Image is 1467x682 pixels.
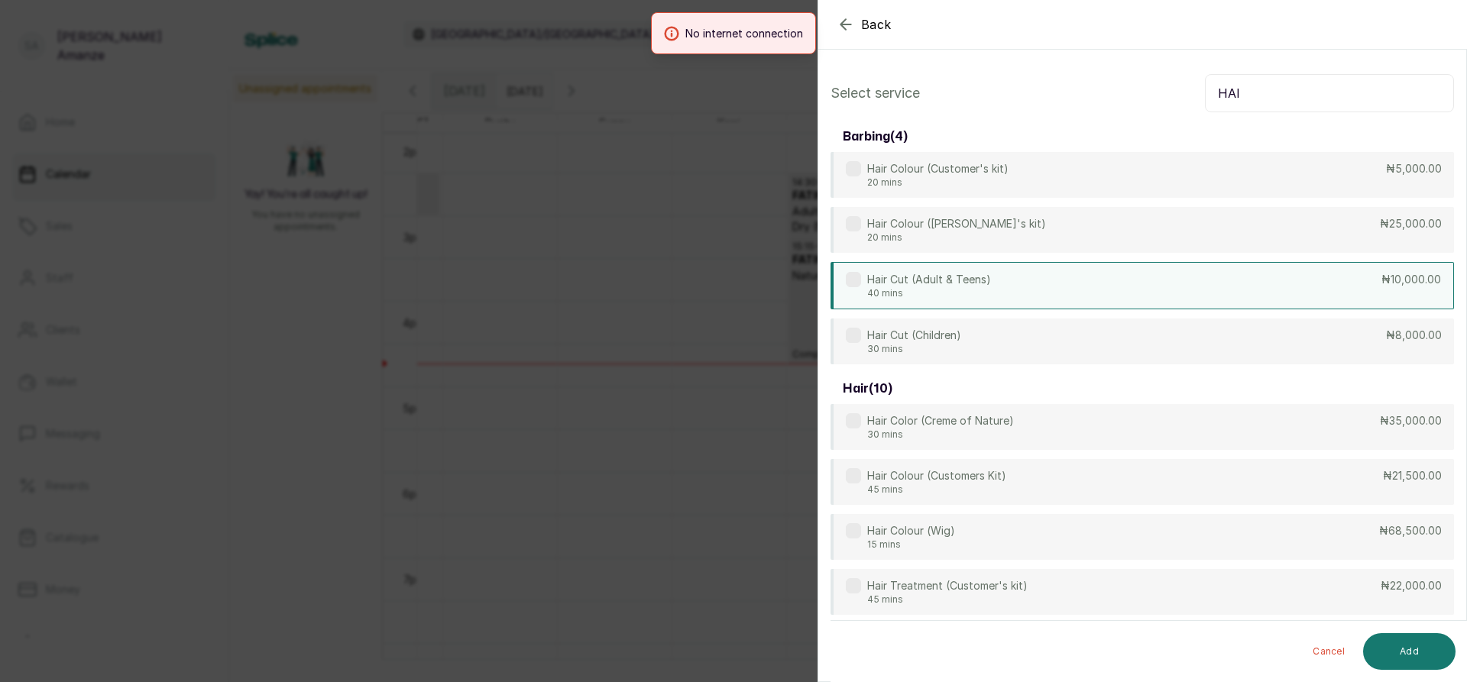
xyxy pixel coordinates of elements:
p: Hair Cut (Adult & Teens) [867,272,991,287]
p: 45 mins [867,593,1028,606]
p: ₦25,000.00 [1380,216,1442,231]
p: 20 mins [867,231,1046,244]
p: Select service [831,82,920,104]
p: ₦10,000.00 [1381,272,1441,287]
p: Hair Colour (Customers Kit) [867,468,1006,483]
p: ₦21,500.00 [1383,468,1442,483]
p: Hair Colour (Customer's kit) [867,161,1009,176]
input: Search. [1205,74,1454,112]
p: Hair Color (Creme of Nature) [867,413,1014,428]
span: No internet connection [685,25,803,41]
p: 20 mins [867,176,1009,189]
p: 15 mins [867,538,955,551]
p: ₦8,000.00 [1386,328,1442,343]
h3: hair ( 10 ) [843,380,892,398]
p: 30 mins [867,343,961,355]
h3: barbing ( 4 ) [843,128,908,146]
p: Hair Treatment (Customer's kit) [867,578,1028,593]
p: Hair Colour ([PERSON_NAME]'s kit) [867,216,1046,231]
p: 45 mins [867,483,1006,496]
button: Add [1363,633,1456,670]
p: ₦68,500.00 [1379,523,1442,538]
p: 40 mins [867,287,991,299]
p: ₦35,000.00 [1380,413,1442,428]
p: 30 mins [867,428,1014,441]
p: Hair Cut (Children) [867,328,961,343]
button: Cancel [1300,633,1357,670]
p: ₦5,000.00 [1386,161,1442,176]
p: ₦22,000.00 [1381,578,1442,593]
p: Hair Colour (Wig) [867,523,955,538]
